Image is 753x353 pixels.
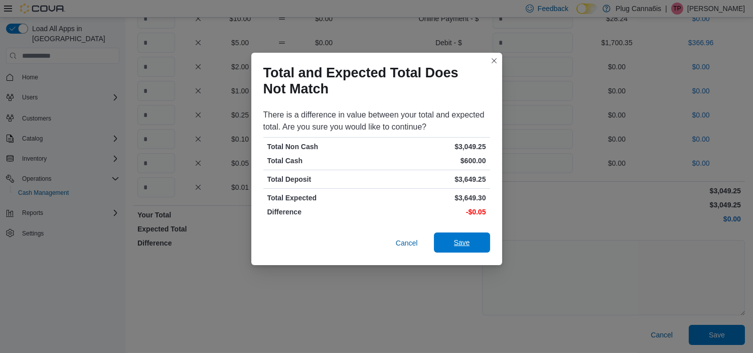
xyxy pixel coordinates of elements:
[379,193,486,203] p: $3,649.30
[379,174,486,184] p: $3,649.25
[267,193,375,203] p: Total Expected
[267,142,375,152] p: Total Non Cash
[434,232,490,253] button: Save
[379,207,486,217] p: -$0.05
[396,238,418,248] span: Cancel
[379,142,486,152] p: $3,049.25
[263,109,490,133] div: There is a difference in value between your total and expected total. Are you sure you would like...
[263,65,482,97] h1: Total and Expected Total Does Not Match
[267,156,375,166] p: Total Cash
[454,238,470,248] span: Save
[267,207,375,217] p: Difference
[379,156,486,166] p: $600.00
[392,233,422,253] button: Cancel
[488,55,500,67] button: Closes this modal window
[267,174,375,184] p: Total Deposit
